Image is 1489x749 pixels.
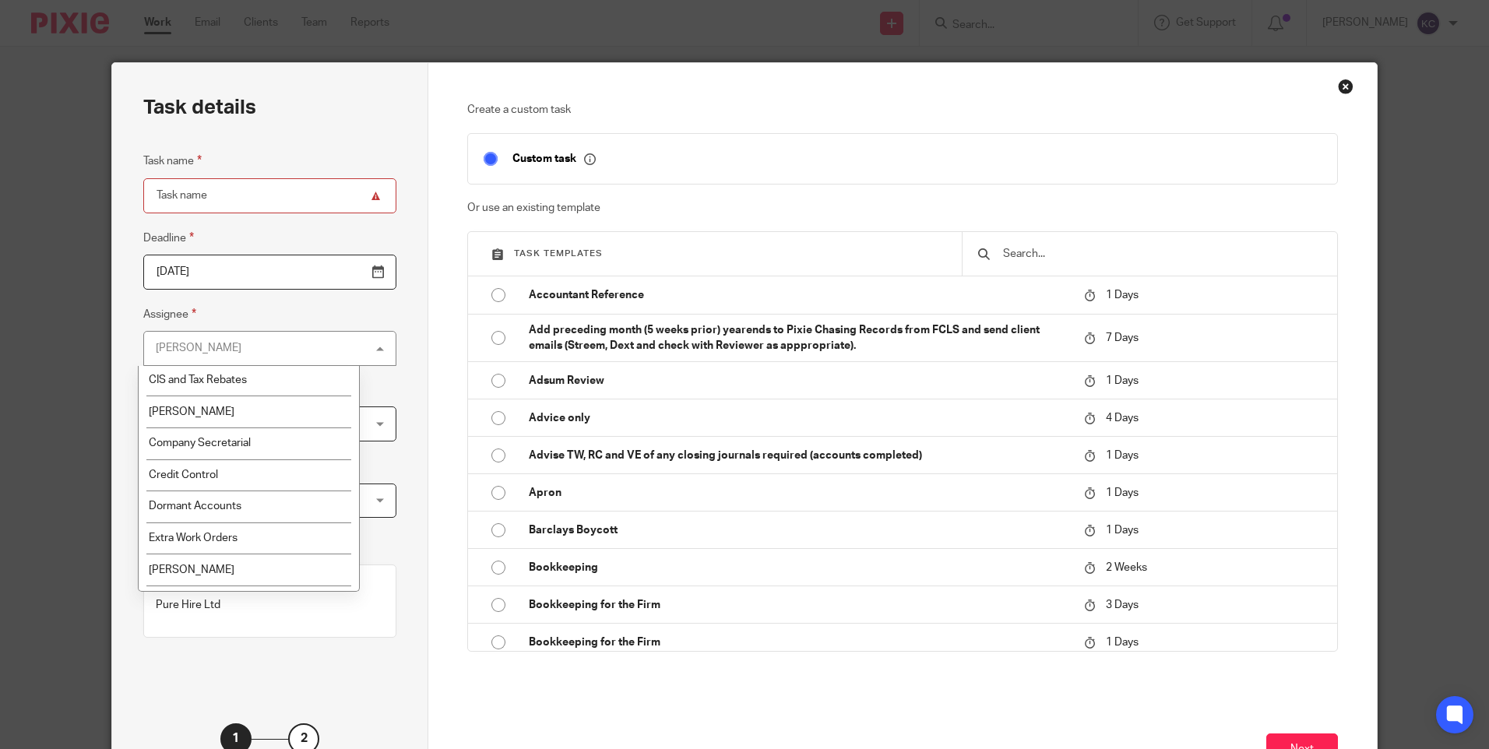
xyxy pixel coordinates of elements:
h2: Task details [143,94,256,121]
span: 1 Days [1106,375,1139,386]
span: Credit Control [149,469,218,480]
p: Apron [529,485,1068,501]
span: 3 Days [1106,600,1139,610]
input: Search... [1001,245,1322,262]
p: Pure Hire Ltd [156,597,384,613]
p: Add preceding month (5 weeks prior) yearends to Pixie Chasing Records from FCLS and send client e... [529,322,1068,354]
p: Barclays Boycott [529,522,1068,538]
p: Custom task [512,152,596,166]
p: Or use an existing template [467,200,1337,216]
span: CIS and Tax Rebates [149,374,247,385]
span: 1 Days [1106,525,1139,536]
p: Adsum Review [529,373,1068,389]
p: Advice only [529,410,1068,426]
label: Deadline [143,229,194,247]
p: Advise TW, RC and VE of any closing journals required (accounts completed) [529,448,1068,463]
span: 7 Days [1106,332,1139,343]
span: [PERSON_NAME] [149,564,234,575]
span: Task templates [514,249,603,258]
span: 2 Weeks [1106,562,1147,573]
div: [PERSON_NAME] [156,343,241,353]
span: Dormant Accounts [149,501,241,512]
span: Extra Work Orders [149,533,238,543]
span: [PERSON_NAME] [149,406,234,417]
span: Company Secretarial [149,438,251,448]
span: 4 Days [1106,413,1139,424]
span: 1 Days [1106,290,1139,301]
span: 1 Days [1106,487,1139,498]
input: Pick a date [143,255,396,290]
p: Create a custom task [467,102,1337,118]
label: Assignee [143,305,196,323]
span: 1 Days [1106,450,1139,461]
label: Task name [143,152,202,170]
span: 1 Days [1106,637,1139,648]
p: Bookkeeping for the Firm [529,597,1068,613]
input: Task name [143,178,396,213]
div: Close this dialog window [1338,79,1353,94]
p: Bookkeeping [529,560,1068,575]
p: Accountant Reference [529,287,1068,303]
p: Bookkeeping for the Firm [529,635,1068,650]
